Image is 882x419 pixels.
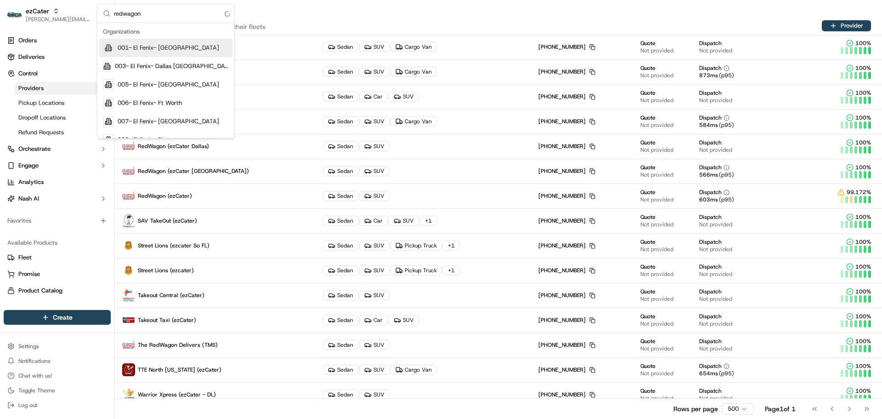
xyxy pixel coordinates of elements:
span: Dispatch [699,313,722,320]
img: Jeff Sasse [9,134,24,149]
div: [PHONE_NUMBER] [538,341,595,349]
span: Not provided [699,246,732,253]
span: (p95) [719,370,734,377]
span: Dropoff Locations [18,114,66,122]
a: Orders [4,33,111,48]
span: 566 ms [699,171,718,178]
div: Past conversations [9,120,62,127]
span: Not provided [640,196,673,203]
span: Quote [640,362,656,370]
button: Control [4,66,111,81]
div: Cargo Van [390,365,437,375]
span: Dispatch [699,338,722,345]
span: Not provided [699,395,732,402]
img: w8AST-1LHTqH2U9y-T1wjPW057DPfhVPr_mtwyTN8Nrd0yBsm6DWIBh-yRWziR2vF5tX=w240-h480-rw [122,314,135,327]
span: Not provided [699,345,732,352]
span: Create [53,313,73,322]
button: Provider [822,20,871,31]
div: [PHONE_NUMBER] [538,391,595,398]
span: Log out [18,402,37,409]
span: Not provided [640,345,673,352]
span: 584 ms [699,121,718,129]
a: Refund Requests [15,126,100,139]
div: Sedan [323,315,358,325]
span: Fleet [18,253,32,262]
img: street_lions.png [122,264,135,277]
span: Not provided [640,146,673,154]
div: + 1 [443,265,460,276]
span: Not provided [699,221,732,228]
div: Pickup Truck [390,265,442,276]
div: Cargo Van [390,67,437,77]
span: [PERSON_NAME] [28,167,74,175]
button: Orchestrate [4,142,111,156]
span: Quote [640,238,656,246]
span: Dispatch [699,263,722,270]
span: Not provided [640,270,673,278]
a: Dropoff Locations [15,111,100,124]
a: Deliveries [4,50,111,64]
span: API Documentation [87,206,147,215]
span: 006- El Fenix- Ft Worth [118,99,182,107]
span: Quote [640,64,656,72]
div: Sedan [323,42,358,52]
img: 8571987876998_91fb9ceb93ad5c398215_72.jpg [19,88,36,104]
span: Not provided [640,320,673,327]
div: Suggestions [97,23,234,138]
div: + 1 [420,216,437,226]
span: 005- El Fenix- [GEOGRAPHIC_DATA] [118,80,219,89]
button: See all [142,118,167,129]
span: Quote [640,387,656,395]
span: Product Catalog [18,287,62,295]
img: ezCater [7,12,22,18]
div: SUV [359,241,390,251]
span: Street Lions (ezcater) [138,267,194,274]
span: Not provided [640,171,673,178]
button: Chat with us! [4,369,111,382]
span: Not provided [699,320,732,327]
img: time_to_eat_nevada_logo [122,339,135,351]
span: Pylon [91,228,111,235]
span: 873 ms [699,72,718,79]
div: Sedan [323,141,358,151]
img: Jeff Sasse [9,159,24,173]
div: Car [359,216,388,226]
span: Not provided [699,146,732,154]
span: • [76,143,79,150]
button: [PERSON_NAME][EMAIL_ADDRESS][DOMAIN_NAME] [26,16,91,23]
span: Dispatch [699,213,722,221]
span: 100 % [855,288,871,295]
div: [PHONE_NUMBER] [538,292,595,299]
span: RedWagon (ezCater Dallas) [138,143,209,150]
div: SUV [389,92,419,102]
button: Dispatch [699,114,729,121]
span: [DATE] [81,167,100,175]
div: Sedan [323,191,358,201]
span: Control [18,69,38,78]
div: [PHONE_NUMBER] [538,242,595,249]
div: SUV [389,216,419,226]
div: 📗 [9,207,17,214]
div: [PHONE_NUMBER] [538,68,595,75]
span: ezCater [26,6,49,16]
a: Pickup Locations [15,97,100,109]
span: Dispatch [699,89,722,97]
img: street_lions.png [122,239,135,252]
span: Dispatch [699,139,722,146]
span: Deliveries [18,53,45,61]
span: Not provided [699,270,732,278]
span: 100 % [855,40,871,47]
span: TTE North [US_STATE] (ezCater) [138,366,221,373]
span: Not provided [699,47,732,54]
div: Sedan [323,241,358,251]
span: [DATE] [81,143,100,150]
span: RedWagon (ezCater) [138,192,192,200]
button: Start new chat [156,91,167,102]
span: Not provided [640,295,673,303]
span: Not provided [640,246,673,253]
div: [PHONE_NUMBER] [538,267,595,274]
span: Quote [640,213,656,221]
p: Welcome 👋 [9,37,167,52]
div: Sedan [323,92,358,102]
